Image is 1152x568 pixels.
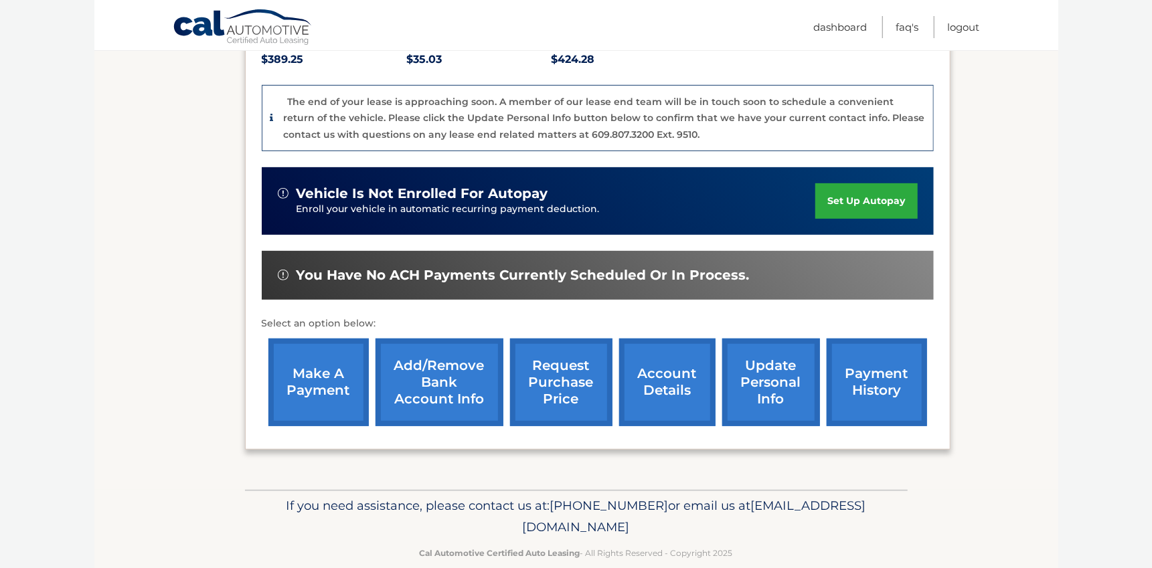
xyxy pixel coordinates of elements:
[827,339,927,426] a: payment history
[297,267,750,284] span: You have no ACH payments currently scheduled or in process.
[619,339,716,426] a: account details
[406,50,552,69] p: $35.03
[297,185,548,202] span: vehicle is not enrolled for autopay
[376,339,503,426] a: Add/Remove bank account info
[550,498,669,513] span: [PHONE_NUMBER]
[254,495,899,538] p: If you need assistance, please contact us at: or email us at
[896,16,919,38] a: FAQ's
[722,339,820,426] a: update personal info
[262,50,407,69] p: $389.25
[297,202,816,217] p: Enroll your vehicle in automatic recurring payment deduction.
[814,16,868,38] a: Dashboard
[278,270,289,280] img: alert-white.svg
[173,9,313,48] a: Cal Automotive
[552,50,697,69] p: $424.28
[420,548,580,558] strong: Cal Automotive Certified Auto Leasing
[278,188,289,199] img: alert-white.svg
[254,546,899,560] p: - All Rights Reserved - Copyright 2025
[815,183,917,219] a: set up autopay
[262,316,934,332] p: Select an option below:
[268,339,369,426] a: make a payment
[510,339,612,426] a: request purchase price
[948,16,980,38] a: Logout
[284,96,925,140] p: The end of your lease is approaching soon. A member of our lease end team will be in touch soon t...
